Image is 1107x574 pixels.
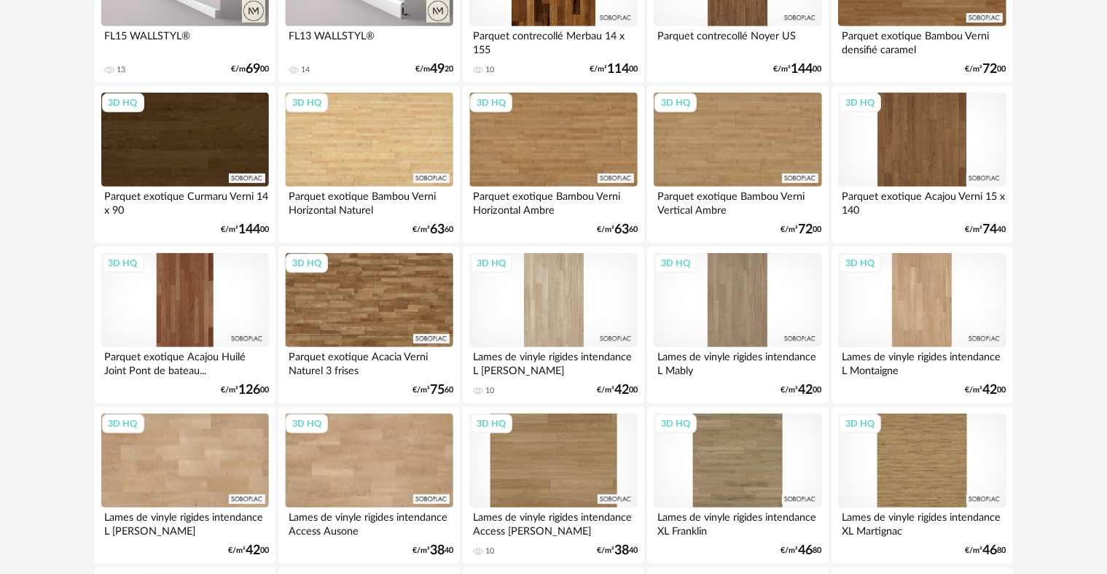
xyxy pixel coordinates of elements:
[654,187,821,216] div: Parquet exotique Bambou Verni Vertical Ambre
[838,187,1006,216] div: Parquet exotique Acajou Verni 15 x 140
[799,546,813,556] span: 46
[286,254,328,273] div: 3D HQ
[654,508,821,537] div: Lames de vinyle rigides intendance XL Franklin
[102,414,144,433] div: 3D HQ
[246,546,260,556] span: 42
[101,187,269,216] div: Parquet exotique Curmaru Verni 14 x 90
[102,254,144,273] div: 3D HQ
[485,386,494,396] div: 10
[781,385,822,395] div: €/m² 00
[231,64,269,74] div: €/m 00
[301,65,310,75] div: 14
[228,546,269,556] div: €/m² 00
[647,247,828,404] a: 3D HQ Lames de vinyle rigides intendance L Mably €/m²4200
[838,508,1006,537] div: Lames de vinyle rigides intendance XL Martignac
[838,26,1006,55] div: Parquet exotique Bambou Verni densifié caramel
[430,385,445,395] span: 75
[839,93,881,112] div: 3D HQ
[590,64,638,74] div: €/m² 00
[221,385,269,395] div: €/m² 00
[278,86,459,244] a: 3D HQ Parquet exotique Bambou Verni Horizontal Naturel €/m²6360
[95,247,275,404] a: 3D HQ Parquet exotique Acajou Huilé Joint Pont de bateau... €/m²12600
[983,64,998,74] span: 72
[485,546,494,556] div: 10
[470,254,512,273] div: 3D HQ
[238,225,260,235] span: 144
[95,407,275,565] a: 3D HQ Lames de vinyle rigides intendance L [PERSON_NAME] €/m²4200
[469,347,637,376] div: Lames de vinyle rigides intendance L [PERSON_NAME]
[774,64,822,74] div: €/m² 00
[463,247,644,404] a: 3D HQ Lames de vinyle rigides intendance L [PERSON_NAME] 10 €/m²4200
[412,546,453,556] div: €/m² 40
[430,64,445,74] span: 49
[647,407,828,565] a: 3D HQ Lames de vinyle rigides intendance XL Franklin €/m²4680
[654,93,697,112] div: 3D HQ
[278,247,459,404] a: 3D HQ Parquet exotique Acacia Verni Naturel 3 frises €/m²7560
[839,414,881,433] div: 3D HQ
[614,385,629,395] span: 42
[285,347,453,376] div: Parquet exotique Acacia Verni Naturel 3 frises
[463,407,644,565] a: 3D HQ Lames de vinyle rigides intendance Access [PERSON_NAME] 10 €/m²3840
[791,64,813,74] span: 144
[832,247,1012,404] a: 3D HQ Lames de vinyle rigides intendance L Montaigne €/m²4200
[983,385,998,395] span: 42
[412,385,453,395] div: €/m² 60
[654,26,821,55] div: Parquet contrecollé Noyer US
[278,407,459,565] a: 3D HQ Lames de vinyle rigides intendance Access Ausone €/m²3840
[485,65,494,75] div: 10
[102,93,144,112] div: 3D HQ
[832,407,1012,565] a: 3D HQ Lames de vinyle rigides intendance XL Martignac €/m²4680
[614,546,629,556] span: 38
[654,254,697,273] div: 3D HQ
[238,385,260,395] span: 126
[966,64,1006,74] div: €/m² 00
[983,546,998,556] span: 46
[430,546,445,556] span: 38
[285,508,453,537] div: Lames de vinyle rigides intendance Access Ausone
[101,26,269,55] div: FL15 WALLSTYL®
[799,225,813,235] span: 72
[614,225,629,235] span: 63
[415,64,453,74] div: €/m 20
[597,385,638,395] div: €/m² 00
[95,86,275,244] a: 3D HQ Parquet exotique Curmaru Verni 14 x 90 €/m²14400
[966,385,1006,395] div: €/m² 00
[839,254,881,273] div: 3D HQ
[101,347,269,376] div: Parquet exotique Acajou Huilé Joint Pont de bateau...
[463,86,644,244] a: 3D HQ Parquet exotique Bambou Verni Horizontal Ambre €/m²6360
[781,225,822,235] div: €/m² 00
[430,225,445,235] span: 63
[838,347,1006,376] div: Lames de vinyle rigides intendance L Montaigne
[654,414,697,433] div: 3D HQ
[654,347,821,376] div: Lames de vinyle rigides intendance L Mably
[607,64,629,74] span: 114
[470,93,512,112] div: 3D HQ
[117,65,126,75] div: 13
[597,225,638,235] div: €/m² 60
[412,225,453,235] div: €/m² 60
[832,86,1012,244] a: 3D HQ Parquet exotique Acajou Verni 15 x 140 €/m²7440
[285,187,453,216] div: Parquet exotique Bambou Verni Horizontal Naturel
[221,225,269,235] div: €/m² 00
[470,414,512,433] div: 3D HQ
[781,546,822,556] div: €/m² 80
[469,508,637,537] div: Lames de vinyle rigides intendance Access [PERSON_NAME]
[966,546,1006,556] div: €/m² 80
[286,93,328,112] div: 3D HQ
[597,546,638,556] div: €/m² 40
[647,86,828,244] a: 3D HQ Parquet exotique Bambou Verni Vertical Ambre €/m²7200
[101,508,269,537] div: Lames de vinyle rigides intendance L [PERSON_NAME]
[966,225,1006,235] div: €/m² 40
[983,225,998,235] span: 74
[285,26,453,55] div: FL13 WALLSTYL®
[469,26,637,55] div: Parquet contrecollé Merbau 14 x 155
[469,187,637,216] div: Parquet exotique Bambou Verni Horizontal Ambre
[246,64,260,74] span: 69
[286,414,328,433] div: 3D HQ
[799,385,813,395] span: 42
